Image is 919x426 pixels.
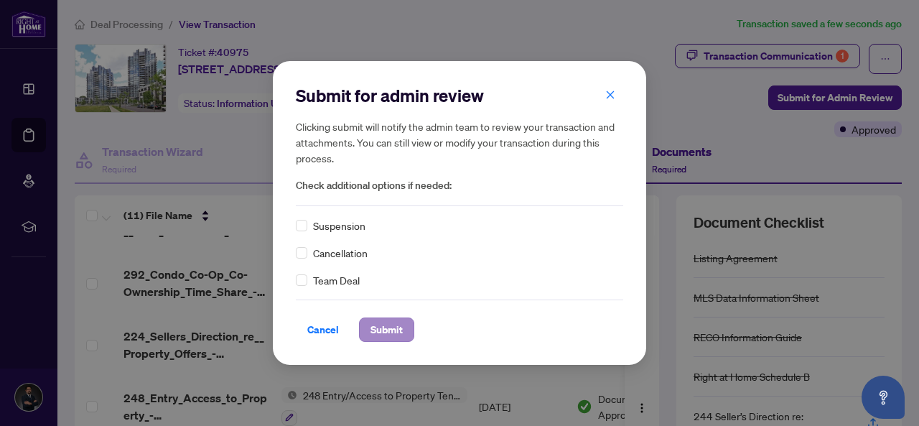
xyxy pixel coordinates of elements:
span: Cancellation [313,245,368,261]
button: Submit [359,318,414,342]
span: Submit [370,318,403,341]
h2: Submit for admin review [296,84,623,107]
span: Suspension [313,218,365,233]
span: Cancel [307,318,339,341]
h5: Clicking submit will notify the admin team to review your transaction and attachments. You can st... [296,119,623,166]
span: Team Deal [313,272,360,288]
button: Open asap [862,376,905,419]
span: Check additional options if needed: [296,177,623,194]
button: Cancel [296,318,350,342]
span: close [605,90,615,100]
